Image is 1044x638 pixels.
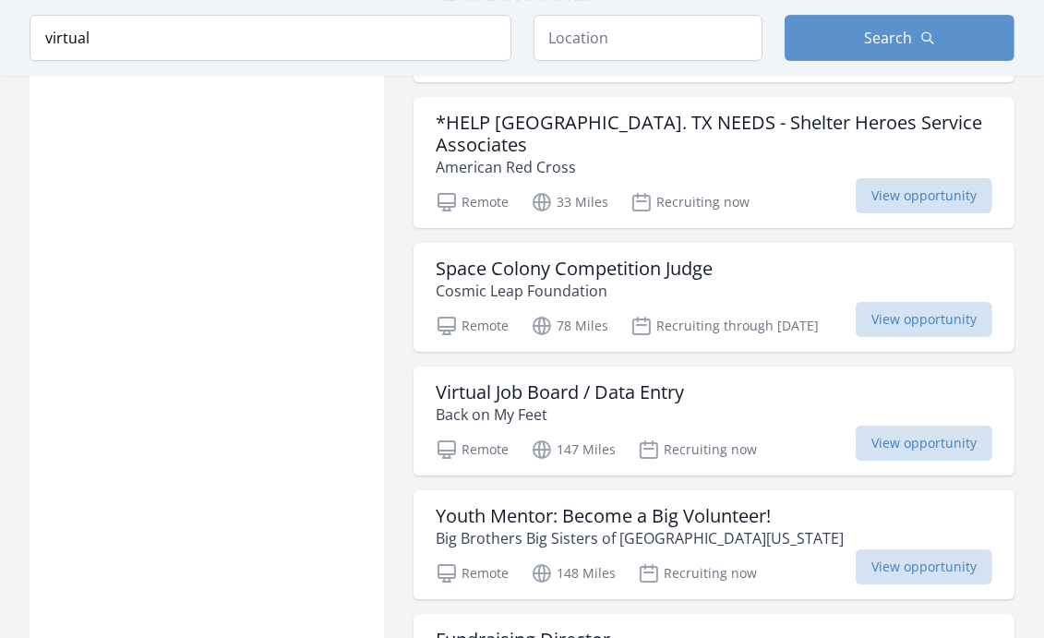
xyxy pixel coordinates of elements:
[414,97,1014,228] a: *HELP [GEOGRAPHIC_DATA]. TX NEEDS - Shelter Heroes Service Associates American Red Cross Remote 3...
[436,280,713,302] p: Cosmic Leap Foundation
[531,562,616,584] p: 148 Miles
[414,490,1014,599] a: Youth Mentor: Become a Big Volunteer! Big Brothers Big Sisters of [GEOGRAPHIC_DATA][US_STATE] Rem...
[436,258,713,280] h3: Space Colony Competition Judge
[785,15,1014,61] button: Search
[856,426,992,461] span: View opportunity
[630,315,819,337] p: Recruiting through [DATE]
[436,315,509,337] p: Remote
[630,191,750,213] p: Recruiting now
[436,381,684,403] h3: Virtual Job Board / Data Entry
[436,191,509,213] p: Remote
[436,562,509,584] p: Remote
[436,156,992,178] p: American Red Cross
[534,15,763,61] input: Location
[436,439,509,461] p: Remote
[638,439,757,461] p: Recruiting now
[531,439,616,461] p: 147 Miles
[436,505,844,527] h3: Youth Mentor: Become a Big Volunteer!
[856,178,992,213] span: View opportunity
[856,302,992,337] span: View opportunity
[414,367,1014,475] a: Virtual Job Board / Data Entry Back on My Feet Remote 147 Miles Recruiting now View opportunity
[865,27,913,49] span: Search
[638,562,757,584] p: Recruiting now
[436,403,684,426] p: Back on My Feet
[30,15,511,61] input: Keyword
[436,112,992,156] h3: *HELP [GEOGRAPHIC_DATA]. TX NEEDS - Shelter Heroes Service Associates
[856,549,992,584] span: View opportunity
[531,191,608,213] p: 33 Miles
[414,243,1014,352] a: Space Colony Competition Judge Cosmic Leap Foundation Remote 78 Miles Recruiting through [DATE] V...
[531,315,608,337] p: 78 Miles
[436,527,844,549] p: Big Brothers Big Sisters of [GEOGRAPHIC_DATA][US_STATE]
